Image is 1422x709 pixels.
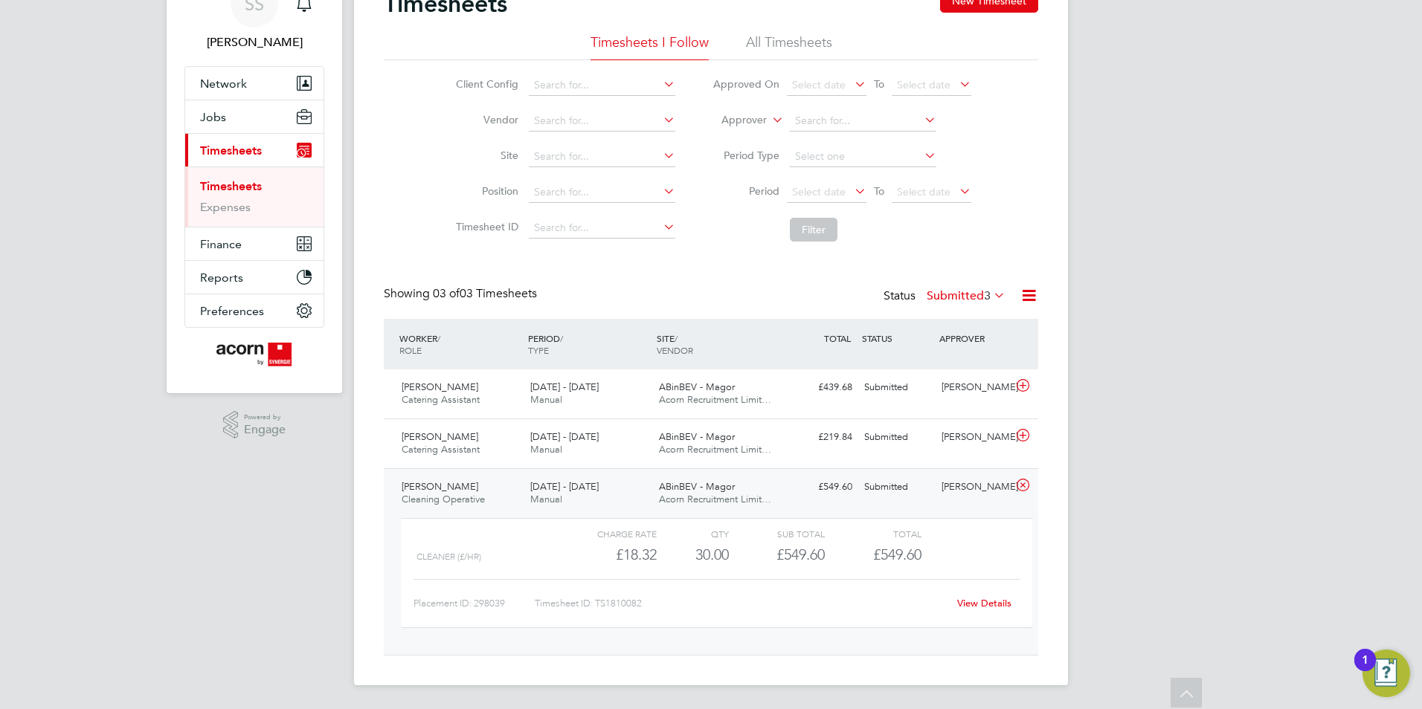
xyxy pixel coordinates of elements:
[184,33,324,51] span: Sally Smith
[437,332,440,344] span: /
[402,430,478,443] span: [PERSON_NAME]
[869,74,889,94] span: To
[402,493,485,505] span: Cleaning Operative
[729,525,825,543] div: Sub Total
[927,288,1006,303] label: Submitted
[561,525,657,543] div: Charge rate
[433,286,537,301] span: 03 Timesheets
[184,343,324,366] a: Go to home page
[884,286,1008,307] div: Status
[825,525,921,543] div: Total
[402,480,478,493] span: [PERSON_NAME]
[1363,650,1410,697] button: Open Resource Center, 1 new notification
[781,375,858,400] div: £439.68
[396,325,524,363] div: WORKER
[451,220,518,233] label: Timesheet ID
[561,543,657,567] div: £18.32
[185,100,324,133] button: Jobs
[781,425,858,450] div: £219.84
[712,184,779,198] label: Period
[185,261,324,294] button: Reports
[529,146,675,167] input: Search for...
[399,344,422,356] span: ROLE
[657,344,693,356] span: VENDOR
[1362,660,1368,679] div: 1
[451,77,518,91] label: Client Config
[869,181,889,201] span: To
[414,592,535,615] div: Placement ID: 298039
[700,113,767,128] label: Approver
[659,381,735,393] span: ABinBEV - Magor
[530,430,599,443] span: [DATE] - [DATE]
[858,425,936,450] div: Submitted
[200,143,262,158] span: Timesheets
[781,475,858,499] div: £549.60
[858,375,936,400] div: Submitted
[729,543,825,567] div: £549.60
[659,393,771,406] span: Acorn Recruitment Limit…
[451,184,518,198] label: Position
[790,111,936,132] input: Search for...
[185,67,324,100] button: Network
[746,33,832,60] li: All Timesheets
[223,411,286,439] a: Powered byEngage
[200,200,251,214] a: Expenses
[433,286,460,301] span: 03 of
[984,288,991,303] span: 3
[792,185,846,198] span: Select date
[790,146,936,167] input: Select one
[530,393,562,406] span: Manual
[200,271,243,285] span: Reports
[530,381,599,393] span: [DATE] - [DATE]
[659,480,735,493] span: ABinBEV - Magor
[560,332,563,344] span: /
[451,149,518,162] label: Site
[824,332,851,344] span: TOTAL
[873,545,921,563] span: £549.60
[185,294,324,327] button: Preferences
[244,424,286,436] span: Engage
[185,134,324,166] button: Timesheets
[936,425,1013,450] div: [PERSON_NAME]
[897,78,950,91] span: Select date
[659,493,771,505] span: Acorn Recruitment Limit…
[216,343,293,366] img: acornpeople-logo-retina.png
[530,480,599,493] span: [DATE] - [DATE]
[185,227,324,260] button: Finance
[792,78,846,91] span: Select date
[530,493,562,505] span: Manual
[858,475,936,499] div: Submitted
[185,166,324,227] div: Timesheets
[957,597,1011,609] a: View Details
[657,543,729,567] div: 30.00
[384,286,540,302] div: Showing
[659,443,771,456] span: Acorn Recruitment Limit…
[591,33,709,60] li: Timesheets I Follow
[712,149,779,162] label: Period Type
[200,77,247,91] span: Network
[402,443,480,456] span: Catering Assistant
[858,325,936,352] div: STATUS
[659,430,735,443] span: ABinBEV - Magor
[936,325,1013,352] div: APPROVER
[200,304,264,318] span: Preferences
[200,110,226,124] span: Jobs
[402,393,480,406] span: Catering Assistant
[416,551,481,562] span: cleaner (£/HR)
[200,179,262,193] a: Timesheets
[712,77,779,91] label: Approved On
[528,344,549,356] span: TYPE
[936,375,1013,400] div: [PERSON_NAME]
[200,237,242,251] span: Finance
[535,592,948,615] div: Timesheet ID: TS1810082
[524,325,653,363] div: PERIOD
[529,111,675,132] input: Search for...
[790,218,837,242] button: Filter
[244,411,286,424] span: Powered by
[675,332,678,344] span: /
[529,75,675,96] input: Search for...
[529,182,675,203] input: Search for...
[402,381,478,393] span: [PERSON_NAME]
[653,325,782,363] div: SITE
[530,443,562,456] span: Manual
